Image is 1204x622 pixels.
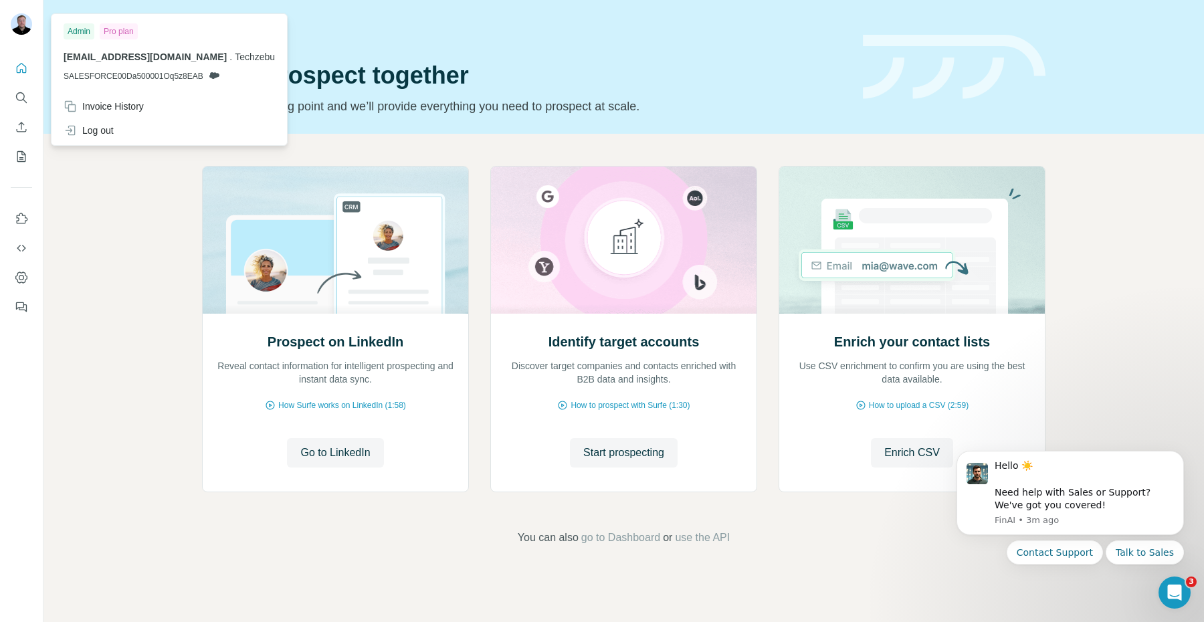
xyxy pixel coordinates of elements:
[1186,577,1197,587] span: 3
[583,445,664,461] span: Start prospecting
[581,530,660,546] button: go to Dashboard
[490,167,757,314] img: Identify target accounts
[100,23,138,39] div: Pro plan
[235,51,275,62] span: Techzebu
[202,25,847,38] div: Quick start
[11,207,32,231] button: Use Surfe on LinkedIn
[278,399,406,411] span: How Surfe works on LinkedIn (1:58)
[64,70,203,82] span: SALESFORCE00Da500001Oq5z8EAB
[871,438,953,468] button: Enrich CSV
[548,332,700,351] h2: Identify target accounts
[11,115,32,139] button: Enrich CSV
[884,445,940,461] span: Enrich CSV
[216,359,455,386] p: Reveal contact information for intelligent prospecting and instant data sync.
[11,56,32,80] button: Quick start
[570,438,678,468] button: Start prospecting
[11,236,32,260] button: Use Surfe API
[202,62,847,89] h1: Let’s prospect together
[202,167,469,314] img: Prospect on LinkedIn
[793,359,1031,386] p: Use CSV enrichment to confirm you are using the best data available.
[11,13,32,35] img: Avatar
[64,23,94,39] div: Admin
[64,124,114,137] div: Log out
[11,266,32,290] button: Dashboard
[675,530,730,546] button: use the API
[11,295,32,319] button: Feedback
[571,399,690,411] span: How to prospect with Surfe (1:30)
[663,530,672,546] span: or
[287,438,383,468] button: Go to LinkedIn
[64,51,227,62] span: [EMAIL_ADDRESS][DOMAIN_NAME]
[229,51,232,62] span: .
[268,332,403,351] h2: Prospect on LinkedIn
[202,97,847,116] p: Pick your starting point and we’ll provide everything you need to prospect at scale.
[869,399,969,411] span: How to upload a CSV (2:59)
[863,35,1045,100] img: banner
[936,434,1204,615] iframe: Intercom notifications message
[11,86,32,110] button: Search
[300,445,370,461] span: Go to LinkedIn
[779,167,1045,314] img: Enrich your contact lists
[1159,577,1191,609] iframe: Intercom live chat
[834,332,990,351] h2: Enrich your contact lists
[11,144,32,169] button: My lists
[518,530,579,546] span: You can also
[64,100,144,113] div: Invoice History
[504,359,743,386] p: Discover target companies and contacts enriched with B2B data and insights.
